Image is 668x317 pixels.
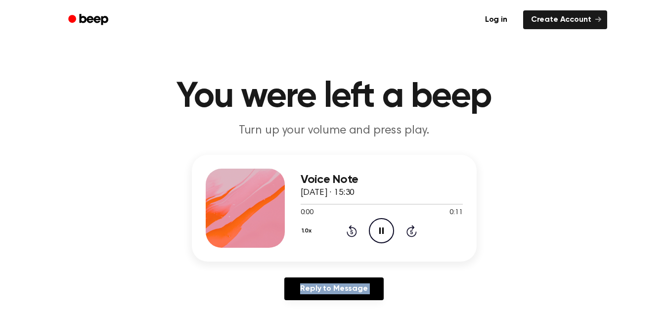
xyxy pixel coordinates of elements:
a: Create Account [523,10,607,29]
span: 0:00 [301,208,313,218]
h1: You were left a beep [81,79,587,115]
p: Turn up your volume and press play. [144,123,524,139]
a: Log in [475,8,517,31]
button: 1.0x [301,223,315,239]
a: Beep [61,10,117,30]
span: 0:11 [449,208,462,218]
span: [DATE] · 15:30 [301,188,355,197]
h3: Voice Note [301,173,463,186]
a: Reply to Message [284,277,383,300]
